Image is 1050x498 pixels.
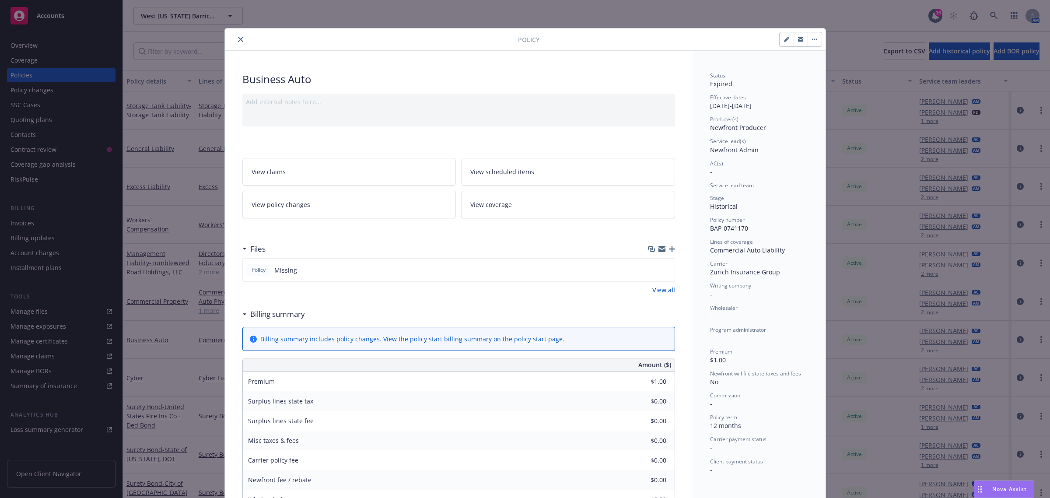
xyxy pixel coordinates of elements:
span: Zurich Insurance Group [710,268,780,276]
span: View claims [252,167,286,176]
input: 0.00 [615,454,672,467]
div: Drag to move [974,481,985,498]
span: Nova Assist [992,485,1027,493]
span: Service lead team [710,182,754,189]
span: Producer(s) [710,116,738,123]
span: BAP-0741170 [710,224,748,232]
span: Policy [250,266,267,274]
a: View scheduled items [461,158,675,186]
span: No [710,378,718,386]
span: Commission [710,392,740,399]
div: Add internal notes here... [246,97,672,106]
span: Wholesaler [710,304,738,312]
span: Policy number [710,216,745,224]
span: View policy changes [252,200,310,209]
input: 0.00 [615,414,672,428]
input: 0.00 [615,434,672,447]
span: Carrier payment status [710,435,766,443]
span: Amount ($) [638,360,671,369]
span: Carrier policy fee [248,456,298,464]
input: 0.00 [615,473,672,487]
span: - [710,312,712,320]
button: close [235,34,246,45]
button: Nova Assist [974,480,1034,498]
a: policy start page [514,335,563,343]
span: Newfront fee / rebate [248,476,311,484]
span: Writing company [710,282,751,289]
span: Premium [710,348,732,355]
span: View coverage [470,200,512,209]
span: Carrier [710,260,728,267]
span: Premium [248,377,275,386]
span: Status [710,72,725,79]
span: Newfront will file state taxes and fees [710,370,801,377]
span: Program administrator [710,326,766,333]
span: Expired [710,80,732,88]
a: View all [652,285,675,295]
a: View coverage [461,191,675,218]
span: Missing [274,266,297,275]
span: AC(s) [710,160,723,167]
span: Commercial Auto Liability [710,246,785,254]
span: Historical [710,202,738,210]
span: Client payment status [710,458,763,465]
span: Lines of coverage [710,238,753,245]
span: - [710,444,712,452]
span: - [710,466,712,474]
a: View policy changes [242,191,456,218]
span: - [710,400,712,408]
span: Policy term [710,414,737,421]
span: - [710,168,712,176]
span: Newfront Admin [710,146,759,154]
span: Newfront Producer [710,123,766,132]
input: 0.00 [615,375,672,388]
h3: Billing summary [250,309,305,320]
span: Policy [518,35,539,44]
span: $1.00 [710,356,726,364]
span: Stage [710,194,724,202]
div: Billing summary includes policy changes. View the policy start billing summary on the . [260,334,564,344]
span: Surplus lines state fee [248,417,314,425]
div: Files [242,243,266,255]
span: View scheduled items [470,167,534,176]
span: Surplus lines state tax [248,397,313,405]
span: Service lead(s) [710,137,746,145]
div: Billing summary [242,309,305,320]
div: Business Auto [242,72,675,87]
h3: Files [250,243,266,255]
span: Misc taxes & fees [248,436,299,445]
span: 12 months [710,421,741,430]
a: View claims [242,158,456,186]
input: 0.00 [615,395,672,408]
span: - [710,290,712,298]
span: - [710,334,712,342]
div: [DATE] - [DATE] [710,94,808,110]
span: Effective dates [710,94,746,101]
